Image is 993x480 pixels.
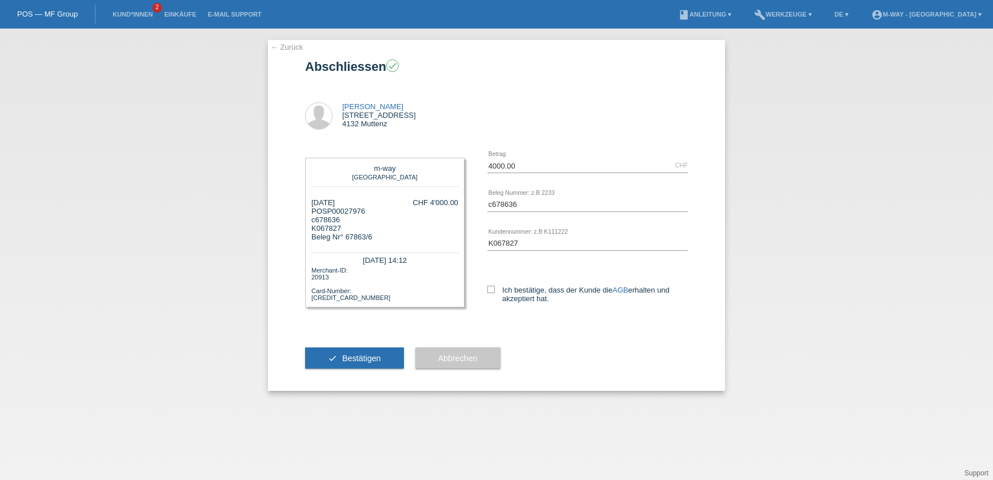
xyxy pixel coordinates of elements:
[305,59,688,74] h1: Abschliessen
[487,286,688,303] label: Ich bestätige, dass der Kunde die erhalten und akzeptiert hat.
[342,354,381,363] span: Bestätigen
[413,198,458,207] div: CHF 4'000.00
[17,10,78,18] a: POS — MF Group
[271,43,303,51] a: ← Zurück
[675,162,688,169] div: CHF
[678,9,690,21] i: book
[964,469,988,477] a: Support
[672,11,737,18] a: bookAnleitung ▾
[748,11,818,18] a: buildWerkzeuge ▾
[311,266,458,301] div: Merchant-ID: 20913 Card-Number: [CREDIT_CARD_NUMBER]
[328,354,337,363] i: check
[158,11,202,18] a: Einkäufe
[342,102,403,111] a: [PERSON_NAME]
[612,286,628,294] a: AGB
[311,198,372,241] div: [DATE] POSP00027976 Beleg Nr° 67863/6
[314,164,455,173] div: m-way
[829,11,854,18] a: DE ▾
[387,61,398,71] i: check
[107,11,158,18] a: Kund*innen
[311,224,341,233] span: K067827
[871,9,883,21] i: account_circle
[342,102,416,128] div: [STREET_ADDRESS] 4132 Muttenz
[311,253,458,266] div: [DATE] 14:12
[866,11,987,18] a: account_circlem-way - [GEOGRAPHIC_DATA] ▾
[153,3,162,13] span: 2
[314,173,455,181] div: [GEOGRAPHIC_DATA]
[305,347,404,369] button: check Bestätigen
[311,215,340,224] span: c678636
[202,11,267,18] a: E-Mail Support
[438,354,478,363] span: Abbrechen
[415,347,500,369] button: Abbrechen
[754,9,766,21] i: build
